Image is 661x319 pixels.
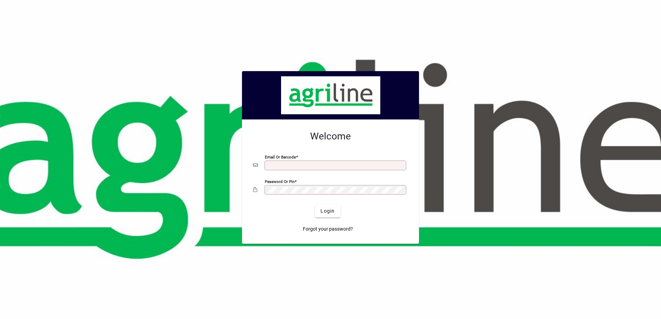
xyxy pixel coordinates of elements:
[303,225,353,233] span: Forgot your password?
[300,223,356,235] a: Forgot your password?
[320,207,335,215] span: Login
[265,154,296,159] mat-label: Email or Barcode
[315,205,340,217] button: Login
[265,179,295,184] mat-label: Password or Pin
[253,130,408,142] h2: Welcome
